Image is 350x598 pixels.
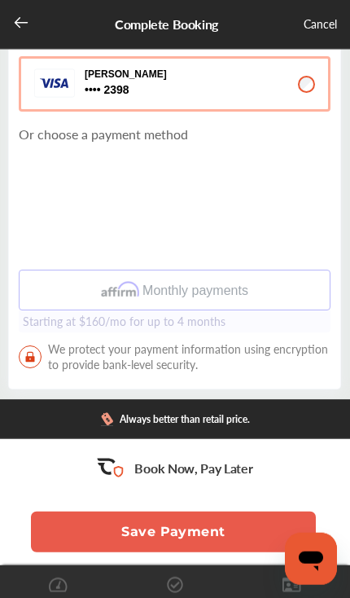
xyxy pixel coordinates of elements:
img: dollor_label_vector.a70140d1.svg [101,412,113,426]
div: Always better than retail price. [120,414,250,425]
span: 2398 [85,82,167,98]
div: Complete Booking [115,15,217,35]
p: [PERSON_NAME] [85,68,167,80]
button: Save Payment [31,512,316,552]
img: LockIcon.bb451512.svg [19,345,42,368]
p: Book Now, Pay Later [134,459,252,477]
span: We protect your payment information using encryption to provide bank-level security. [19,341,330,372]
iframe: Button to launch messaging window [285,533,337,585]
p: 2398 [85,82,101,98]
button: [PERSON_NAME] 2398 2398 [19,56,330,112]
p: Or choose a payment method [19,125,330,143]
div: Cancel [304,15,337,35]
